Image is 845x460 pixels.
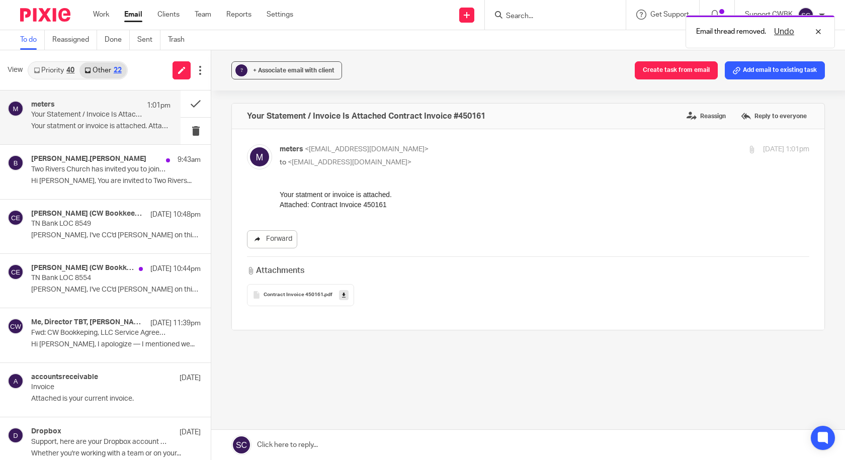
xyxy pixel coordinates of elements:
[168,30,192,50] a: Trash
[264,292,323,298] span: Contract Invoice 450161
[288,159,411,166] span: <[EMAIL_ADDRESS][DOMAIN_NAME]>
[29,62,79,78] a: Priority40
[52,30,97,50] a: Reassigned
[180,373,201,383] p: [DATE]
[738,109,809,124] label: Reply to everyone
[8,373,24,389] img: svg%3E
[124,10,142,20] a: Email
[93,10,109,20] a: Work
[31,329,167,337] p: Fwd: CW Bookkeping, LLC Service Agreement
[696,27,766,37] p: Email thread removed.
[253,67,334,73] span: + Associate email with client
[31,165,167,174] p: Two Rivers Church has invited you to join their portal
[150,318,201,328] p: [DATE] 11:39pm
[31,438,167,446] p: Support, here are your Dropbox account features
[280,159,286,166] span: to
[31,264,134,272] h4: [PERSON_NAME] (CW Bookkeeping) via Encyro
[798,7,814,23] img: svg%3E
[231,61,342,79] button: ? + Associate email with client
[8,318,24,334] img: svg%3E
[195,10,211,20] a: Team
[247,284,354,306] button: Contract Invoice 450161.pdf
[323,292,332,298] span: .pdf
[31,395,201,403] p: Attached is your current invoice.
[31,286,201,294] p: [PERSON_NAME], I've CC'd [PERSON_NAME] on this email just to...
[31,220,167,228] p: TN Bank LOC 8549
[635,61,718,79] button: Create task from email
[247,111,485,121] h4: Your Statement / Invoice Is Attached Contract Invoice #450161
[31,122,171,131] p: Your statment or invoice is attached. Attached:...
[150,264,201,274] p: [DATE] 10:44pm
[8,65,23,75] span: View
[235,64,247,76] div: ?
[247,265,304,277] h3: Attachments
[31,383,167,392] p: Invoice
[8,210,24,226] img: svg%3E
[20,8,70,22] img: Pixie
[226,10,251,20] a: Reports
[247,144,272,169] img: svg%3E
[280,146,303,153] span: meters
[31,427,61,436] h4: Dropbox
[150,210,201,220] p: [DATE] 10:48pm
[31,274,167,283] p: TN Bank LOC 8554
[79,62,126,78] a: Other22
[105,30,130,50] a: Done
[31,101,55,109] h4: meters
[247,230,297,248] a: Forward
[763,144,809,155] p: [DATE] 1:01pm
[114,67,122,74] div: 22
[725,61,825,79] button: Add email to existing task
[31,340,201,349] p: Hi [PERSON_NAME], I apologize — I mentioned we...
[147,101,171,111] p: 1:01pm
[684,109,728,124] label: Reassign
[771,26,797,38] button: Undo
[31,318,145,327] h4: Me, Director TBT, [PERSON_NAME], [PERSON_NAME]
[31,373,98,382] h4: accountsreceivable
[157,10,180,20] a: Clients
[8,101,24,117] img: svg%3E
[8,427,24,443] img: svg%3E
[31,210,145,218] h4: [PERSON_NAME] (CW Bookkeeping) via Encyro
[8,264,24,280] img: svg%3E
[31,177,201,186] p: Hi [PERSON_NAME], You are invited to Two Rivers...
[20,30,45,50] a: To do
[31,155,146,163] h4: [PERSON_NAME].[PERSON_NAME]
[178,155,201,165] p: 9:43am
[267,10,293,20] a: Settings
[31,449,201,458] p: Whether you're working with a team or on your...
[66,67,74,74] div: 40
[305,146,429,153] span: <[EMAIL_ADDRESS][DOMAIN_NAME]>
[31,231,201,240] p: [PERSON_NAME], I've CC'd [PERSON_NAME] on this email just to...
[31,111,143,119] p: Your Statement / Invoice Is Attached Contract Invoice #450161
[8,155,24,171] img: svg%3E
[137,30,160,50] a: Sent
[180,427,201,437] p: [DATE]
